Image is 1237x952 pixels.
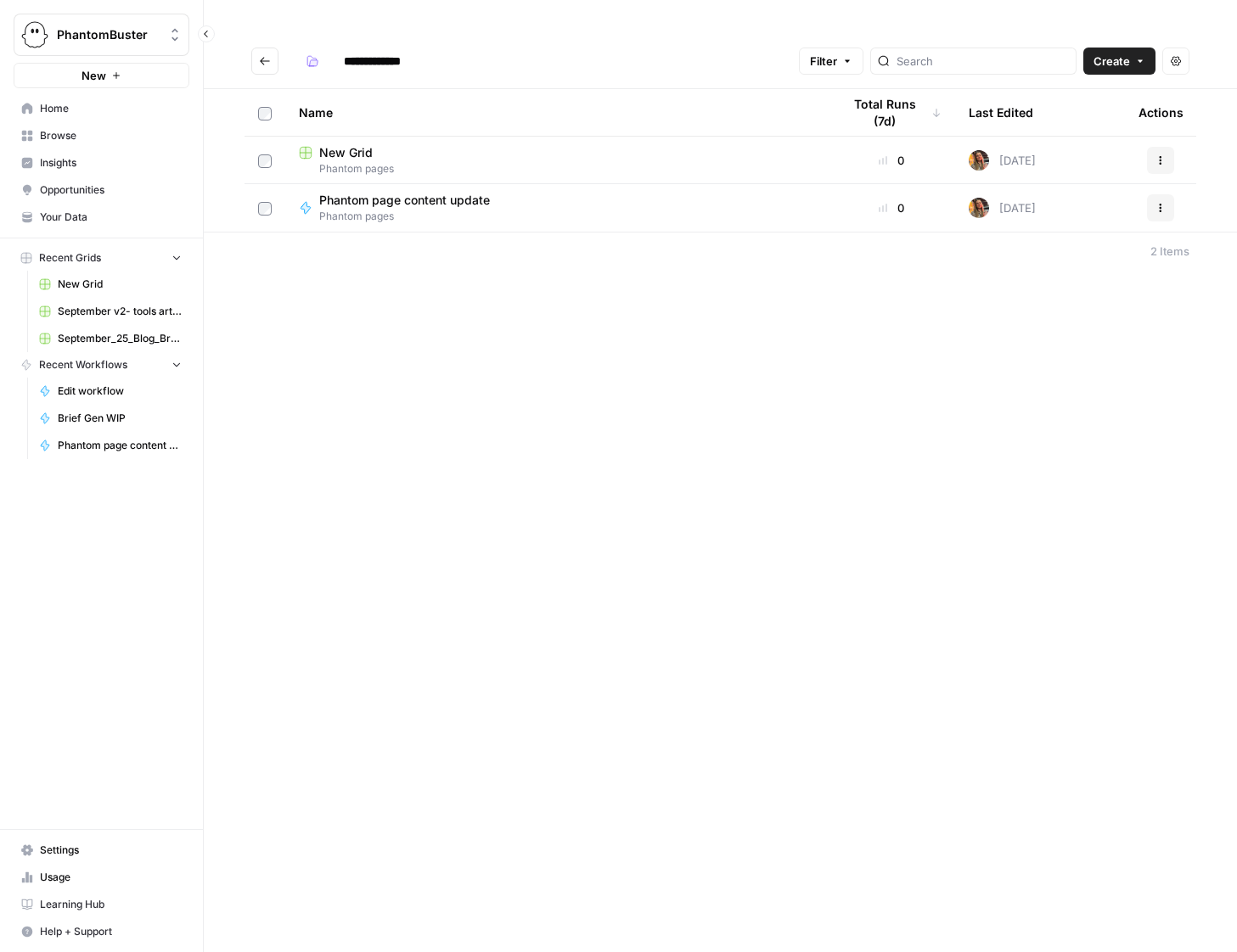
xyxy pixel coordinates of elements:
button: Workspace: PhantomBuster [14,14,189,56]
button: Filter [799,48,863,75]
img: ig4q4k97gip0ni4l5m9zkcyfayaz [969,198,989,218]
span: September_25_Blog_Briefs.csv [58,331,182,346]
button: Create [1083,48,1155,75]
span: Opportunities [40,182,182,198]
div: Actions [1139,89,1184,136]
div: 0 [841,152,942,169]
button: Go back [251,48,278,75]
div: 2 Items [1150,243,1189,260]
span: September v2- tools articles [58,304,182,319]
a: Phantom page content update [31,432,189,459]
a: New Grid [31,271,189,298]
span: New [82,67,106,84]
span: Phantom page content update [58,438,182,453]
a: Opportunities [14,176,189,204]
a: Browse [14,122,189,149]
img: ig4q4k97gip0ni4l5m9zkcyfayaz [969,150,989,171]
a: Insights [14,149,189,176]
span: Phantom pages [319,209,503,224]
span: Filter [810,53,837,70]
div: Name [299,89,814,136]
a: Your Data [14,204,189,231]
a: Home [14,95,189,122]
span: New Grid [319,144,373,161]
span: Usage [40,870,182,885]
span: Your Data [40,210,182,225]
span: Help + Support [40,924,182,939]
span: New Grid [58,277,182,292]
div: Last Edited [969,89,1033,136]
div: [DATE] [969,198,1036,218]
button: Recent Workflows [14,352,189,378]
input: Search [897,53,1069,70]
button: Help + Support [14,918,189,945]
a: Edit workflow [31,378,189,405]
span: Learning Hub [40,897,182,912]
span: Insights [40,155,182,171]
span: Phantom pages [299,161,814,176]
a: Brief Gen WIP [31,405,189,432]
img: PhantomBuster Logo [20,20,50,50]
span: Home [40,101,182,116]
a: New GridPhantom pages [299,144,814,176]
div: [DATE] [969,150,1036,171]
a: Learning Hub [14,891,189,918]
span: Edit workflow [58,384,182,399]
span: Settings [40,843,182,858]
span: Brief Gen WIP [58,411,182,426]
a: September_25_Blog_Briefs.csv [31,325,189,352]
span: Browse [40,128,182,143]
span: Phantom page content update [319,192,490,209]
span: PhantomBuster [57,26,160,43]
div: Total Runs (7d) [841,89,942,136]
a: Usage [14,864,189,891]
button: New [14,63,189,88]
span: Create [1094,53,1130,70]
span: Recent Workflows [39,357,127,372]
a: September v2- tools articles [31,298,189,325]
div: 0 [841,199,942,216]
button: Recent Grids [14,245,189,271]
a: Settings [14,837,189,864]
a: Phantom page content updatePhantom pages [299,192,814,224]
span: Recent Grids [39,250,101,266]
